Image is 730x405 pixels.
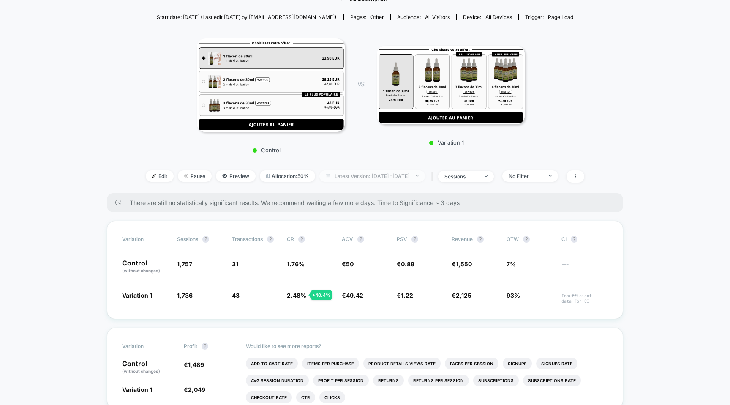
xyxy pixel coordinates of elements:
[130,199,606,206] span: There are still no statistically significant results. We recommend waiting a few more days . Time...
[342,236,353,242] span: AOV
[326,174,330,178] img: calendar
[232,292,240,299] span: 43
[122,268,160,273] span: (without changes)
[561,236,608,243] span: CI
[425,14,450,20] span: All Visitors
[184,386,205,393] span: €
[246,375,309,386] li: Avg Session Duration
[571,236,577,243] button: ?
[561,293,608,304] span: Insufficient data for CI
[452,260,472,268] span: €
[188,361,204,368] span: 1,489
[122,292,152,299] span: Variation 1
[184,361,204,368] span: €
[473,375,519,386] li: Subscriptions
[319,391,345,403] li: Clicks
[397,236,407,242] span: PSV
[401,292,413,299] span: 1.22
[122,386,152,393] span: Variation 1
[397,292,413,299] span: €
[416,175,419,177] img: end
[523,375,581,386] li: Subscriptions Rate
[357,236,364,243] button: ?
[357,80,364,88] span: VS
[184,174,188,178] img: end
[507,236,553,243] span: OTW
[342,260,354,268] span: €
[429,170,438,183] span: |
[456,260,472,268] span: 1,550
[266,174,270,178] img: rebalance
[287,260,305,268] span: 1.76 %
[509,173,542,179] div: No Filter
[346,260,354,268] span: 50
[346,292,363,299] span: 49.42
[178,170,212,182] span: Pause
[401,260,414,268] span: 0.88
[177,292,193,299] span: 1,736
[177,236,198,242] span: Sessions
[246,391,292,403] li: Checkout Rate
[373,139,520,146] p: Variation 1
[122,369,160,374] span: (without changes)
[246,358,298,369] li: Add To Cart Rate
[549,175,552,177] img: end
[507,260,516,268] span: 7%
[477,236,484,243] button: ?
[287,292,306,299] span: 2.48 %
[408,375,469,386] li: Returns Per Session
[202,343,208,350] button: ?
[503,358,532,369] li: Signups
[485,14,512,20] span: all devices
[456,14,518,20] span: Device:
[548,14,573,20] span: Page Load
[411,236,418,243] button: ?
[188,386,205,393] span: 2,049
[122,260,169,274] p: Control
[157,14,336,20] span: Start date: [DATE] (Last edit [DATE] by [EMAIL_ADDRESS][DOMAIN_NAME])
[561,262,608,274] span: ---
[373,375,404,386] li: Returns
[377,46,525,124] img: Variation 1 main
[313,375,369,386] li: Profit Per Session
[146,170,174,182] span: Edit
[397,14,450,20] div: Audience:
[296,391,315,403] li: Ctr
[202,236,209,243] button: ?
[485,175,488,177] img: end
[193,147,340,153] p: Control
[122,343,169,350] span: Variation
[152,174,156,178] img: edit
[452,236,473,242] span: Revenue
[122,236,169,243] span: Variation
[445,358,498,369] li: Pages Per Session
[523,236,530,243] button: ?
[260,170,315,182] span: Allocation: 50%
[536,358,577,369] li: Signups Rate
[232,260,238,268] span: 31
[525,14,573,20] div: Trigger:
[397,260,414,268] span: €
[507,292,520,299] span: 93%
[197,38,345,132] img: Control main
[310,290,332,300] div: + 40.4 %
[444,173,478,180] div: sessions
[184,343,197,349] span: Profit
[456,292,471,299] span: 2,125
[267,236,274,243] button: ?
[122,360,175,375] p: Control
[452,292,471,299] span: €
[216,170,256,182] span: Preview
[350,14,384,20] div: Pages:
[319,170,425,182] span: Latest Version: [DATE] - [DATE]
[370,14,384,20] span: other
[342,292,363,299] span: €
[298,236,305,243] button: ?
[302,358,359,369] li: Items Per Purchase
[177,260,192,268] span: 1,757
[363,358,441,369] li: Product Details Views Rate
[287,236,294,242] span: CR
[232,236,263,242] span: Transactions
[246,343,608,349] p: Would like to see more reports?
